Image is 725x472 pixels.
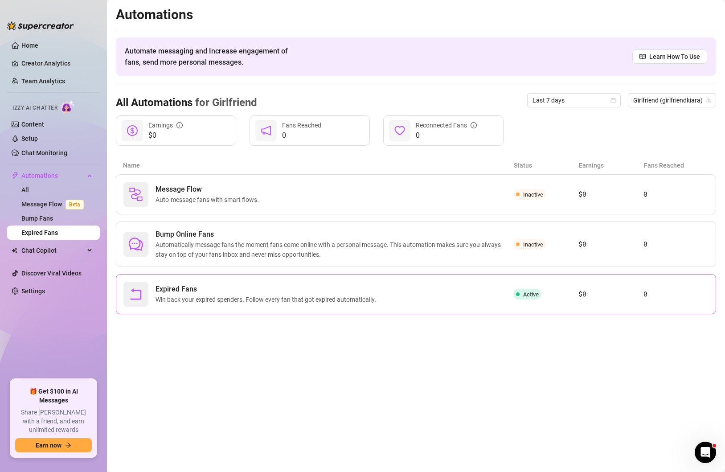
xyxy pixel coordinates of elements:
span: Chat Copilot [21,243,85,258]
a: Creator Analytics [21,56,93,70]
span: notification [261,125,271,136]
span: arrow-right [65,442,71,448]
span: Inactive [523,241,543,248]
span: 🎁 Get $100 in AI Messages [15,387,92,405]
a: Team Analytics [21,78,65,85]
span: Beta [66,200,84,209]
a: Settings [21,287,45,295]
img: logo-BBDzfeDw.svg [7,21,74,30]
a: Message FlowBeta [21,201,87,208]
span: 0 [416,130,477,141]
span: Active [523,291,539,298]
span: Girlfriend (girlfriendkiara) [633,94,711,107]
span: thunderbolt [12,172,19,179]
a: Content [21,121,44,128]
a: Setup [21,135,38,142]
span: Izzy AI Chatter [12,104,57,112]
span: Automations [21,168,85,183]
article: Status [514,160,579,170]
span: Automatically message fans the moment fans come online with a personal message. This automation m... [156,240,513,259]
span: info-circle [176,122,183,128]
span: Bump Online Fans [156,229,513,240]
span: read [639,53,646,60]
span: $0 [148,130,183,141]
article: 0 [643,289,709,300]
h2: Automations [116,6,716,23]
span: Automate messaging and Increase engagement of fans, send more personal messages. [125,45,296,68]
span: heart [394,125,405,136]
span: Earn now [36,442,61,449]
img: Chat Copilot [12,247,17,254]
span: team [706,98,711,103]
a: Home [21,42,38,49]
article: 0 [643,239,709,250]
span: Message Flow [156,184,262,195]
article: Name [123,160,514,170]
span: dollar [127,125,138,136]
article: $0 [578,189,643,200]
a: Learn How To Use [632,49,707,64]
article: $0 [578,239,643,250]
article: $0 [578,289,643,300]
span: Win back your expired spenders. Follow every fan that got expired automatically. [156,295,380,304]
span: for Girlfriend [193,96,257,109]
span: Learn How To Use [649,52,700,62]
img: svg%3e [129,187,143,201]
img: AI Chatter [61,100,75,113]
article: Fans Reached [644,160,709,170]
span: Inactive [523,191,543,198]
span: info-circle [471,122,477,128]
h3: All Automations [116,96,257,110]
span: 0 [282,130,321,141]
a: Bump Fans [21,215,53,222]
span: comment [129,237,143,251]
span: Share [PERSON_NAME] with a friend, and earn unlimited rewards [15,408,92,435]
span: rollback [129,287,143,301]
a: All [21,186,29,193]
button: Earn nowarrow-right [15,438,92,452]
article: Earnings [579,160,644,170]
a: Discover Viral Videos [21,270,82,277]
span: Fans Reached [282,122,321,129]
span: Expired Fans [156,284,380,295]
span: Auto-message fans with smart flows. [156,195,262,205]
a: Chat Monitoring [21,149,67,156]
div: Earnings [148,120,183,130]
span: Last 7 days [532,94,615,107]
span: calendar [610,98,616,103]
iframe: Intercom live chat [695,442,716,463]
article: 0 [643,189,709,200]
div: Reconnected Fans [416,120,477,130]
a: Expired Fans [21,229,58,236]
